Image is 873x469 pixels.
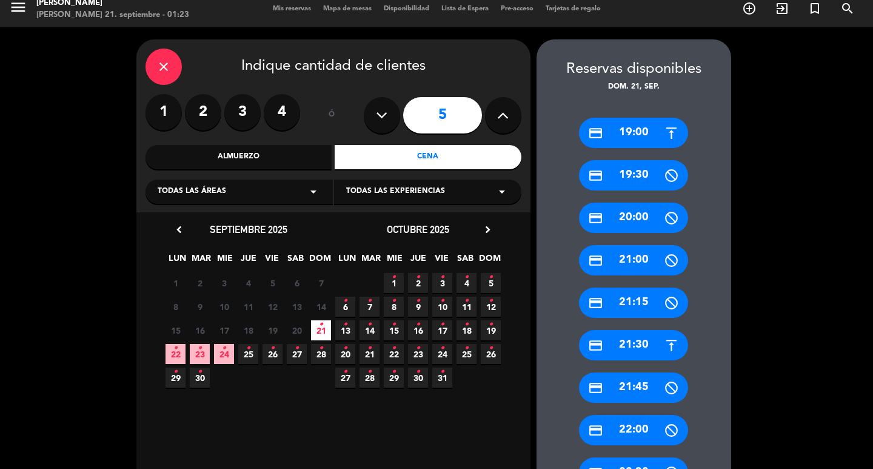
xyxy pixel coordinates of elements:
i: • [464,315,469,334]
span: 7 [311,273,331,293]
span: 11 [457,297,477,317]
i: • [464,291,469,311]
i: • [392,291,396,311]
div: dom. 21, sep. [537,81,731,93]
span: octubre 2025 [387,223,449,235]
i: • [367,362,372,382]
i: • [440,362,444,382]
span: 6 [335,297,355,317]
label: 3 [224,94,261,130]
span: Mis reservas [267,5,317,12]
span: 31 [432,368,452,388]
i: • [464,268,469,287]
div: 21:30 [579,330,688,360]
span: 10 [214,297,234,317]
span: DOM [309,251,329,271]
span: VIE [262,251,282,271]
span: 21 [360,344,380,364]
span: 27 [287,344,307,364]
i: arrow_drop_down [495,184,509,199]
i: credit_card [588,211,603,226]
span: Disponibilidad [378,5,435,12]
span: 18 [457,320,477,340]
i: • [440,291,444,311]
span: 1 [384,273,404,293]
span: 28 [360,368,380,388]
span: 6 [287,273,307,293]
span: 5 [263,273,283,293]
span: 24 [432,344,452,364]
span: 17 [432,320,452,340]
i: • [489,268,493,287]
i: • [367,339,372,358]
div: Reservas disponibles [537,58,731,81]
span: 24 [214,344,234,364]
span: 19 [263,320,283,340]
i: • [416,291,420,311]
div: Cena [335,145,521,169]
div: 19:00 [579,118,688,148]
i: • [222,339,226,358]
i: • [198,362,202,382]
span: MIE [384,251,404,271]
span: 13 [335,320,355,340]
i: • [343,339,347,358]
label: 2 [185,94,221,130]
div: 22:00 [579,415,688,445]
span: SAB [286,251,306,271]
i: • [343,362,347,382]
i: • [319,339,323,358]
i: • [198,339,202,358]
span: DOM [479,251,499,271]
span: Todas las áreas [158,186,226,198]
i: chevron_right [481,223,494,236]
i: • [489,339,493,358]
i: • [319,315,323,334]
span: 17 [214,320,234,340]
span: 20 [335,344,355,364]
div: Almuerzo [145,145,332,169]
span: 3 [432,273,452,293]
i: • [416,362,420,382]
span: 20 [287,320,307,340]
label: 4 [264,94,300,130]
span: 7 [360,297,380,317]
i: • [440,339,444,358]
i: • [489,291,493,311]
i: • [295,339,299,358]
span: 25 [238,344,258,364]
span: 9 [190,297,210,317]
div: Indique cantidad de clientes [145,49,521,85]
i: credit_card [588,423,603,438]
div: 21:15 [579,288,688,318]
i: • [367,315,372,334]
span: septiembre 2025 [210,223,287,235]
span: 4 [457,273,477,293]
span: 14 [311,297,331,317]
i: • [246,339,250,358]
i: • [392,339,396,358]
i: • [464,339,469,358]
span: 13 [287,297,307,317]
span: 5 [481,273,501,293]
span: 28 [311,344,331,364]
i: • [367,291,372,311]
span: 15 [384,320,404,340]
i: credit_card [588,168,603,183]
span: MAR [191,251,211,271]
span: Pre-acceso [495,5,540,12]
div: ó [312,94,352,137]
i: exit_to_app [775,1,789,16]
span: 26 [263,344,283,364]
i: • [173,339,178,358]
span: 30 [190,368,210,388]
span: 12 [263,297,283,317]
span: MIE [215,251,235,271]
span: 25 [457,344,477,364]
i: credit_card [588,126,603,141]
i: • [270,339,275,358]
i: search [840,1,855,16]
span: 8 [384,297,404,317]
i: close [156,59,171,74]
span: 16 [190,320,210,340]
